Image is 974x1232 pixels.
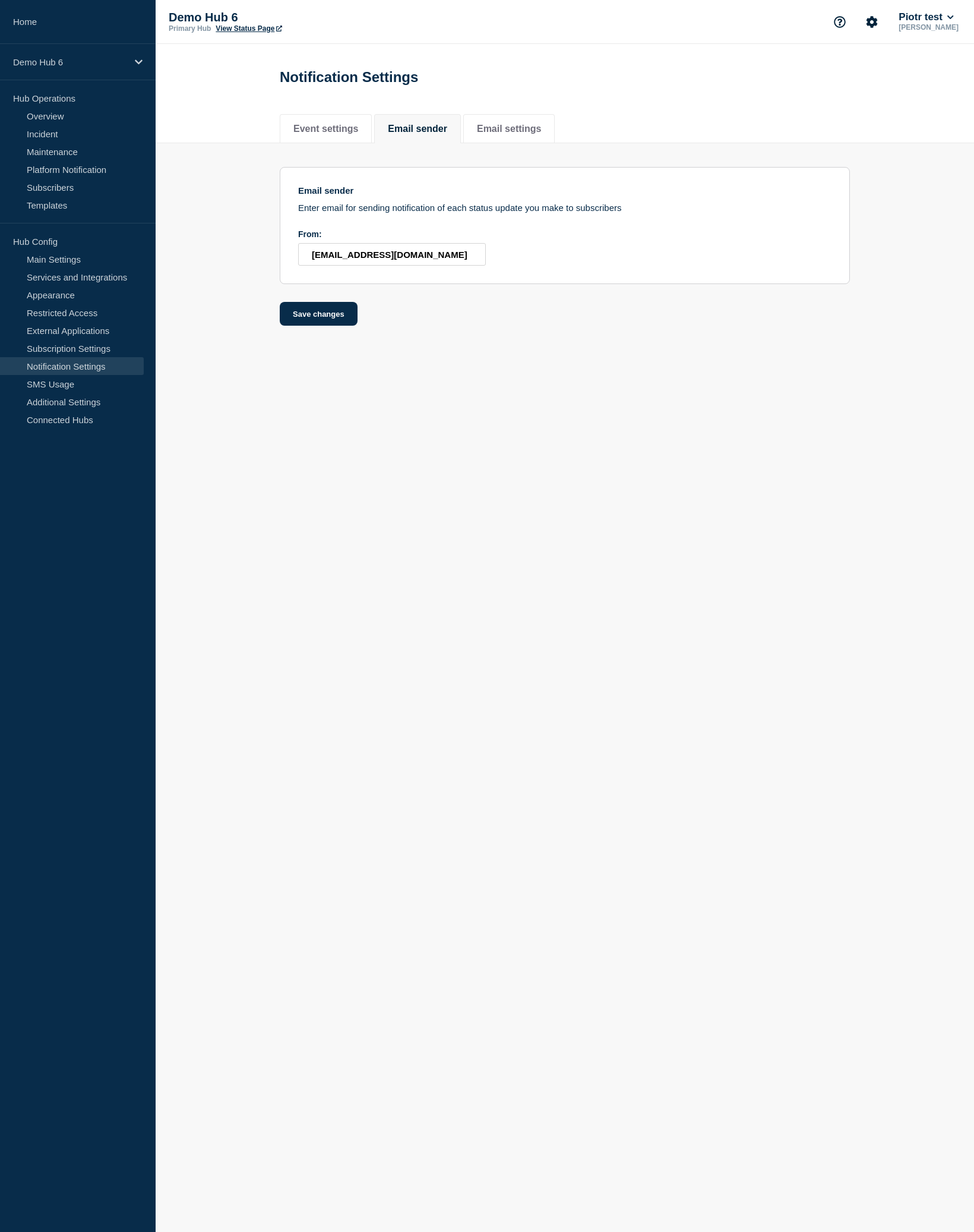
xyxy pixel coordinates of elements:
[169,24,211,33] p: Primary Hub
[896,23,961,31] p: [PERSON_NAME]
[216,24,282,33] a: View Status Page
[859,10,884,34] button: Account settings
[827,10,852,34] button: Support
[293,124,358,134] button: Event settings
[298,203,831,213] p: Enter email for sending notification of each status update you make to subscribers
[13,57,127,67] p: Demo Hub 6
[477,124,541,134] button: Email settings
[169,11,406,24] p: Demo Hub 6
[896,11,956,23] button: Piotr test
[280,69,418,86] h1: Notification Settings
[388,124,447,134] button: Email sender
[298,185,831,196] h3: Email sender
[280,302,358,326] button: Save changes
[298,229,486,239] div: From:
[298,243,486,266] input: From:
